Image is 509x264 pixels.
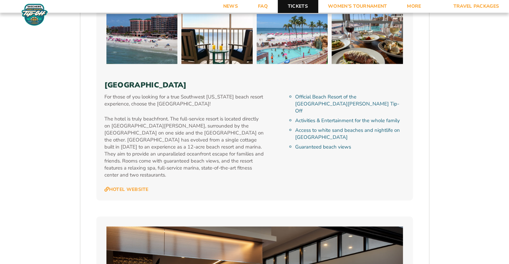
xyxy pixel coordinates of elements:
[106,14,178,64] img: Pink Shell Beach Resort & Marina (2025 BEACH)
[332,14,403,64] img: Pink Shell Beach Resort & Marina (2025 BEACH)
[295,127,405,141] li: Access to white sand beaches and nightlife on [GEOGRAPHIC_DATA]
[104,115,265,179] p: The hotel is truly beachfront. The full-service resort is located directly on [GEOGRAPHIC_DATA][P...
[257,14,328,64] img: Pink Shell Beach Resort & Marina (2025 BEACH)
[104,93,265,107] p: For those of you looking for a true Southwest [US_STATE] beach resort experience, choose the [GEO...
[104,81,405,89] h3: [GEOGRAPHIC_DATA]
[295,93,405,114] li: Official Beach Resort of the [GEOGRAPHIC_DATA][PERSON_NAME] Tip-Off
[104,187,149,193] a: Hotel Website
[181,14,253,64] img: Pink Shell Beach Resort & Marina (2025 BEACH)
[20,3,49,26] img: Fort Myers Tip-Off
[295,117,405,124] li: Activities & Entertainment for the whole family
[295,144,405,151] li: Guaranteed beach views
